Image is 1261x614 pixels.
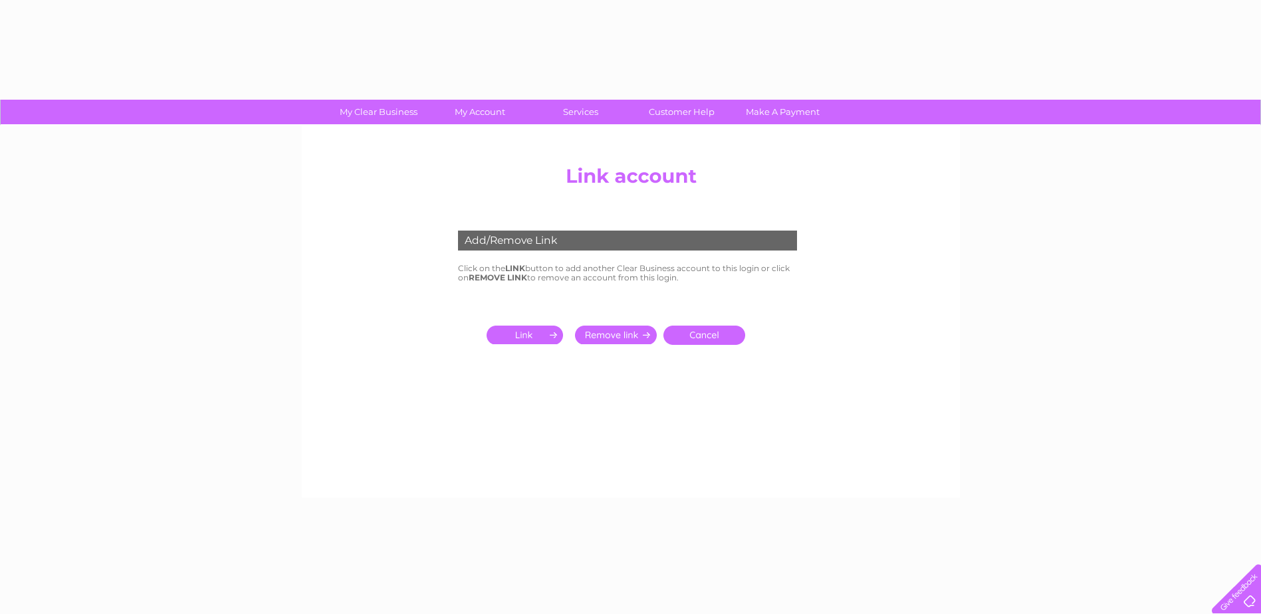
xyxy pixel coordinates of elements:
[728,100,838,124] a: Make A Payment
[425,100,534,124] a: My Account
[627,100,737,124] a: Customer Help
[663,326,745,345] a: Cancel
[458,231,797,251] div: Add/Remove Link
[469,272,527,282] b: REMOVE LINK
[526,100,635,124] a: Services
[575,326,657,344] input: Submit
[324,100,433,124] a: My Clear Business
[505,263,525,273] b: LINK
[487,326,568,344] input: Submit
[455,260,807,286] td: Click on the button to add another Clear Business account to this login or click on to remove an ...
